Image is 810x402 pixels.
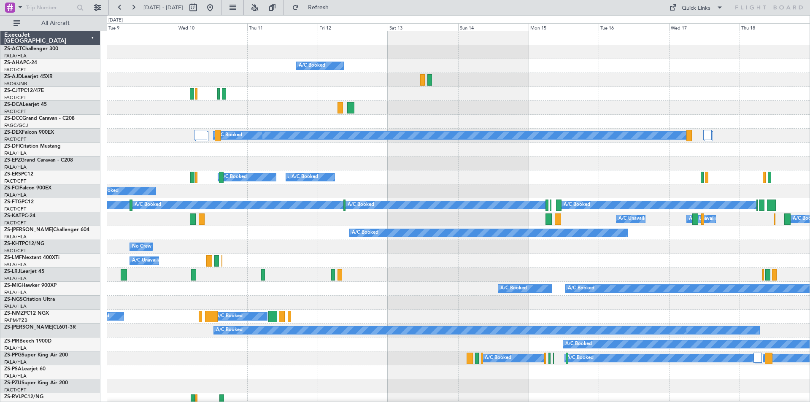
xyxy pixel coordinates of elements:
a: FACT/CPT [4,220,26,226]
div: A/C Booked [299,59,325,72]
a: FAGC/GCJ [4,122,28,129]
a: ZS-NMZPC12 NGX [4,311,49,316]
a: FALA/HLA [4,53,27,59]
span: ZS-MIG [4,283,22,288]
a: FAOR/JNB [4,81,27,87]
div: A/C Unavailable [132,254,167,267]
span: ZS-[PERSON_NAME] [4,227,53,232]
span: ZS-NGS [4,297,23,302]
div: A/C Booked [292,171,318,183]
a: ZS-DCALearjet 45 [4,102,47,107]
a: ZS-ERSPC12 [4,172,33,177]
span: ZS-KAT [4,213,22,219]
a: ZS-LMFNextant 400XTi [4,255,59,260]
div: A/C Booked [288,171,315,183]
a: ZS-DEXFalcon 900EX [4,130,54,135]
a: ZS-NGSCitation Ultra [4,297,55,302]
span: ZS-DCA [4,102,23,107]
span: [DATE] - [DATE] [143,4,183,11]
div: Thu 11 [247,23,318,31]
div: A/C Unavailable [689,213,724,225]
a: ZS-DCCGrand Caravan - C208 [4,116,75,121]
div: A/C Booked [352,227,378,239]
span: ZS-FTG [4,200,22,205]
span: Refresh [301,5,336,11]
span: ZS-FCI [4,186,19,191]
div: A/C Booked [565,338,592,351]
span: ZS-ACT [4,46,22,51]
span: ZS-KHT [4,241,22,246]
a: FACT/CPT [4,108,26,115]
button: Refresh [288,1,339,14]
div: Mon 15 [529,23,599,31]
a: ZS-KATPC-24 [4,213,35,219]
div: Fri 12 [318,23,388,31]
a: ZS-AJDLearjet 45XR [4,74,53,79]
div: Tue 9 [107,23,177,31]
div: A/C Booked [564,199,590,211]
div: Sun 14 [458,23,529,31]
span: All Aircraft [22,20,89,26]
div: A/C Booked [216,129,242,142]
input: Trip Number [26,1,74,14]
a: ZS-PSALearjet 60 [4,367,46,372]
a: ZS-LRJLearjet 45 [4,269,44,274]
div: A/C Booked [216,310,243,323]
div: Sat 13 [388,23,458,31]
a: FACT/CPT [4,67,26,73]
a: ZS-EPZGrand Caravan - C208 [4,158,73,163]
div: A/C Booked [135,199,161,211]
a: ZS-[PERSON_NAME]CL601-3R [4,325,76,330]
a: FACT/CPT [4,248,26,254]
span: ZS-DFI [4,144,20,149]
span: ZS-ERS [4,172,21,177]
a: FALA/HLA [4,359,27,365]
a: FALA/HLA [4,345,27,351]
span: ZS-LRJ [4,269,20,274]
a: FACT/CPT [4,387,26,393]
span: ZS-DEX [4,130,22,135]
a: ZS-KHTPC12/NG [4,241,44,246]
a: ZS-RVLPC12/NG [4,394,43,399]
a: ZS-PZUSuper King Air 200 [4,380,68,386]
a: FALA/HLA [4,275,27,282]
a: FACT/CPT [4,94,26,101]
a: FALA/HLA [4,373,27,379]
span: ZS-CJT [4,88,21,93]
div: A/C Unavailable [618,213,653,225]
span: ZS-AHA [4,60,23,65]
span: ZS-LMF [4,255,22,260]
div: Tue 16 [599,23,669,31]
div: No Crew [132,240,151,253]
span: ZS-DCC [4,116,22,121]
a: FALA/HLA [4,303,27,310]
a: FALA/HLA [4,234,27,240]
a: ZS-PPGSuper King Air 200 [4,353,68,358]
a: ZS-PIRBeech 1900D [4,339,51,344]
a: FACT/CPT [4,178,26,184]
button: All Aircraft [9,16,92,30]
button: Quick Links [665,1,727,14]
a: FAPM/PZB [4,317,27,324]
a: ZS-ACTChallenger 300 [4,46,58,51]
span: ZS-PIR [4,339,19,344]
span: ZS-EPZ [4,158,21,163]
a: FALA/HLA [4,262,27,268]
span: ZS-[PERSON_NAME] [4,325,53,330]
a: FACT/CPT [4,206,26,212]
a: FALA/HLA [4,150,27,156]
div: A/C Booked [500,282,527,295]
span: ZS-AJD [4,74,22,79]
a: ZS-[PERSON_NAME]Challenger 604 [4,227,89,232]
div: A/C Booked [485,352,511,364]
span: ZS-PZU [4,380,22,386]
div: Thu 18 [740,23,810,31]
a: ZS-AHAPC-24 [4,60,37,65]
div: [DATE] [108,17,123,24]
span: ZS-PPG [4,353,22,358]
div: Quick Links [682,4,710,13]
div: A/C Booked [220,171,247,183]
a: ZS-FCIFalcon 900EX [4,186,51,191]
span: ZS-NMZ [4,311,24,316]
a: ZS-DFICitation Mustang [4,144,61,149]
